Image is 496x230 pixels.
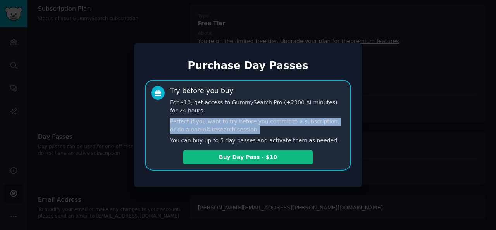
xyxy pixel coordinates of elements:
p: For $10, get access to GummySearch Pro (+2000 AI minutes) for 24 hours. [170,99,345,115]
button: Buy Day Pass - $10 [183,150,313,164]
div: Try before you buy [170,86,233,96]
p: Perfect if you want to try before you commit to a subscription, or do a one-off research session. [170,118,345,134]
h1: Purchase Day Passes [145,60,351,72]
p: You can buy up to 5 day passes and activate them as needed. [170,137,345,145]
